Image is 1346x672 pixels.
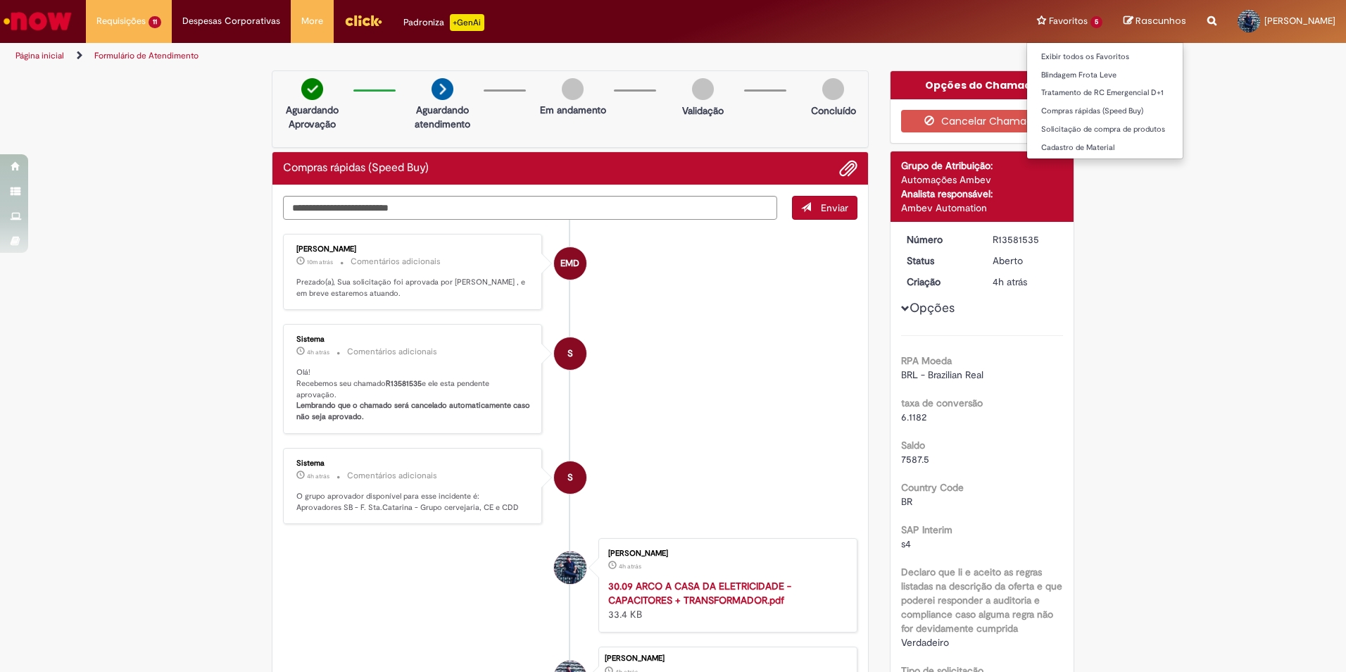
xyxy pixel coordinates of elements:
p: Em andamento [540,103,606,117]
a: Página inicial [15,50,64,61]
textarea: Digite sua mensagem aqui... [283,196,777,220]
a: 30.09 ARCO A CASA DA ELETRICIDADE - CAPACITORES + TRANSFORMADOR.pdf [608,580,791,606]
time: 30/09/2025 13:40:36 [619,562,641,571]
span: 7587.5 [901,453,929,466]
a: Formulário de Atendimento [94,50,199,61]
span: Rascunhos [1136,14,1186,27]
div: System [554,337,586,370]
span: Despesas Corporativas [182,14,280,28]
span: s4 [901,537,911,550]
time: 30/09/2025 13:40:44 [993,275,1027,288]
time: 30/09/2025 13:40:56 [307,348,329,356]
time: 30/09/2025 13:40:53 [307,472,329,480]
span: BRL - Brazilian Real [901,368,983,381]
h2: Compras rápidas (Speed Buy) Histórico de tíquete [283,162,429,175]
span: EMD [560,247,579,280]
p: Aguardando atendimento [408,103,477,131]
span: S [567,337,573,371]
div: 33.4 KB [608,579,843,621]
span: Verdadeiro [901,636,949,649]
p: Prezado(a), Sua solicitação foi aprovada por [PERSON_NAME] , e em breve estaremos atuando. [296,277,531,299]
span: S [567,461,573,494]
span: 4h atrás [307,472,329,480]
div: Grupo de Atribuição: [901,158,1064,173]
dt: Número [896,232,983,247]
a: Tratamento de RC Emergencial D+1 [1027,85,1183,101]
a: Solicitação de compra de produtos [1027,122,1183,137]
button: Cancelar Chamado [901,110,1064,132]
p: Olá! Recebemos seu chamado e ele esta pendente aprovação. [296,367,531,423]
div: Automações Ambev [901,173,1064,187]
span: Enviar [821,201,848,214]
b: SAP Interim [901,523,952,536]
a: Blindagem Frota Leve [1027,68,1183,83]
p: Aguardando Aprovação [278,103,346,131]
p: Concluído [811,104,856,118]
dt: Criação [896,275,983,289]
div: Sistema [296,335,531,344]
span: 10m atrás [307,258,333,266]
p: Validação [682,104,724,118]
span: 6.1182 [901,411,926,423]
b: taxa de conversão [901,397,983,409]
a: Exibir todos os Favoritos [1027,49,1183,65]
b: R13581535 [386,378,422,389]
a: Compras rápidas (Speed Buy) [1027,104,1183,119]
span: BR [901,495,912,508]
div: Padroniza [403,14,484,31]
div: Opções do Chamado [891,71,1074,99]
img: check-circle-green.png [301,78,323,100]
div: Analista responsável: [901,187,1064,201]
div: [PERSON_NAME] [608,549,843,558]
b: RPA Moeda [901,354,952,367]
b: Lembrando que o chamado será cancelado automaticamente caso não seja aprovado. [296,400,532,422]
div: Daniel Oliveira Machado [554,552,586,584]
div: Edilson Moreira Do Cabo Souza [554,247,586,280]
img: img-circle-grey.png [822,78,844,100]
div: Ambev Automation [901,201,1064,215]
small: Comentários adicionais [347,346,437,358]
small: Comentários adicionais [351,256,441,268]
img: click_logo_yellow_360x200.png [344,10,382,31]
a: Rascunhos [1124,15,1186,28]
div: 30/09/2025 13:40:44 [993,275,1058,289]
img: ServiceNow [1,7,74,35]
img: img-circle-grey.png [562,78,584,100]
b: Country Code [901,481,964,494]
div: R13581535 [993,232,1058,247]
span: 4h atrás [619,562,641,571]
div: Sistema [296,459,531,468]
dt: Status [896,254,983,268]
img: img-circle-grey.png [692,78,714,100]
p: O grupo aprovador disponível para esse incidente é: Aprovadores SB - F. Sta.Catarina - Grupo cerv... [296,491,531,513]
span: Requisições [96,14,146,28]
span: 11 [149,16,161,28]
b: Saldo [901,439,925,452]
ul: Favoritos [1026,42,1183,159]
div: [PERSON_NAME] [296,245,531,254]
span: [PERSON_NAME] [1264,15,1335,27]
button: Enviar [792,196,857,220]
img: arrow-next.png [432,78,453,100]
small: Comentários adicionais [347,470,437,482]
span: 5 [1090,16,1102,28]
span: 4h atrás [993,275,1027,288]
button: Adicionar anexos [839,159,857,178]
div: System [554,461,586,494]
ul: Trilhas de página [11,43,887,69]
time: 30/09/2025 17:26:48 [307,258,333,266]
span: More [301,14,323,28]
a: Cadastro de Material [1027,140,1183,156]
div: [PERSON_NAME] [605,654,850,663]
span: 4h atrás [307,348,329,356]
b: Declaro que li e aceito as regras listadas na descrição da oferta e que poderei responder a audit... [901,566,1062,635]
span: Favoritos [1049,14,1088,28]
p: +GenAi [450,14,484,31]
div: Aberto [993,254,1058,268]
